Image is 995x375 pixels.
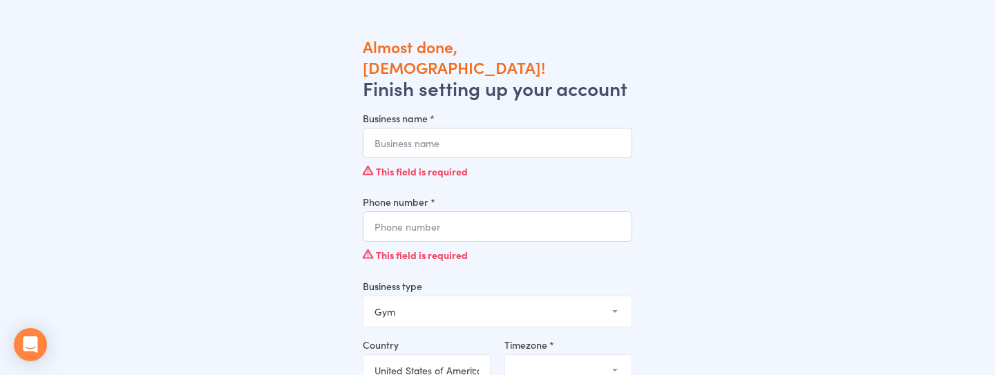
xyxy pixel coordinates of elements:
[363,242,632,268] div: This field is required
[504,338,632,352] label: Timezone *
[363,211,632,242] input: Phone number
[363,77,632,98] h2: Finish setting up your account
[363,36,632,77] h1: Almost done, [DEMOGRAPHIC_DATA]!
[363,111,632,125] label: Business name *
[363,128,632,158] input: Business name
[363,195,632,209] label: Phone number *
[363,279,632,293] label: Business type
[363,338,491,352] label: Country
[363,158,632,184] div: This field is required
[14,328,47,361] div: Open Intercom Messenger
